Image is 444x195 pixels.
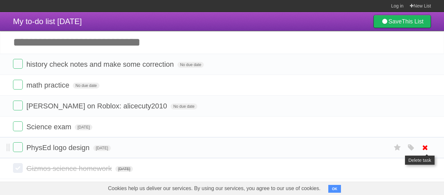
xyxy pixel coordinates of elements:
[391,142,404,153] label: Star task
[115,166,133,172] span: [DATE]
[26,102,169,110] span: [PERSON_NAME] on Roblox: alicecuty2010
[13,59,23,69] label: Done
[26,81,71,89] span: math practice
[26,123,73,131] span: Science exam
[402,18,424,25] b: This List
[13,142,23,152] label: Done
[73,83,99,89] span: No due date
[373,15,431,28] a: SaveThis List
[328,185,341,193] button: OK
[26,164,113,173] span: Gizmos science homework
[13,80,23,90] label: Done
[26,60,176,68] span: history check notes and make some correction
[171,104,197,109] span: No due date
[75,124,92,130] span: [DATE]
[13,163,23,173] label: Done
[13,121,23,131] label: Done
[13,101,23,110] label: Done
[177,62,204,68] span: No due date
[101,182,327,195] span: Cookies help us deliver our services. By using our services, you agree to our use of cookies.
[13,17,82,26] span: My to-do list [DATE]
[26,144,91,152] span: PhysEd logo design
[93,145,111,151] span: [DATE]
